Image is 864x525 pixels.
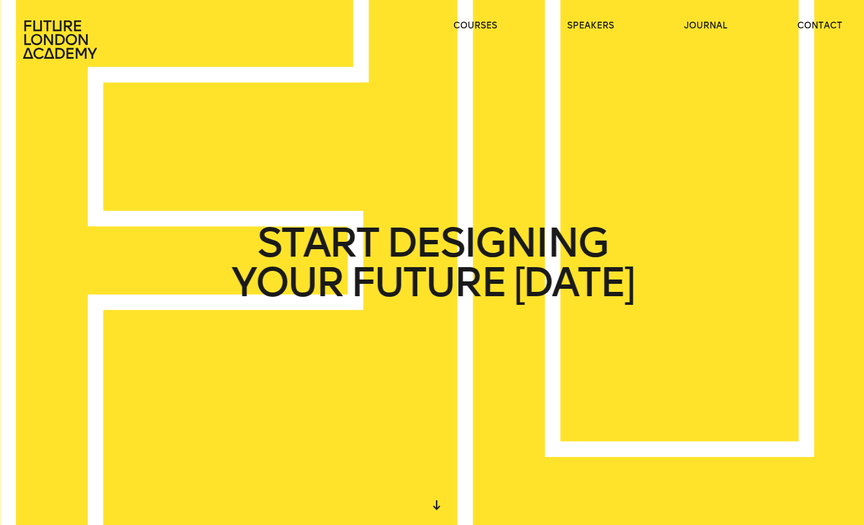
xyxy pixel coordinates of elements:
[567,20,614,32] a: speakers
[513,263,633,302] span: [DATE]
[684,20,727,32] a: journal
[231,263,342,302] span: YOUR
[386,223,607,263] span: DESIGNING
[351,263,505,302] span: FUTURE
[797,20,842,32] a: contact
[257,223,378,263] span: START
[453,20,497,32] a: courses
